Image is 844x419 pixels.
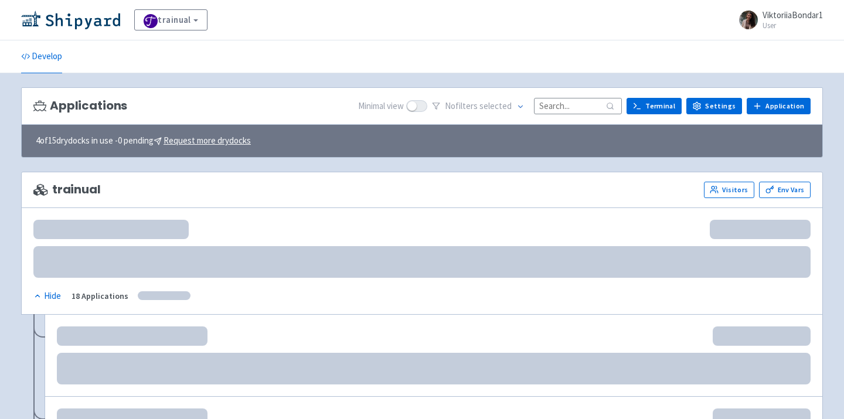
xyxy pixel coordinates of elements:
[534,98,622,114] input: Search...
[627,98,682,114] a: Terminal
[759,182,811,198] a: Env Vars
[33,289,61,303] div: Hide
[747,98,811,114] a: Application
[445,100,512,113] span: No filter s
[358,100,404,113] span: Minimal view
[21,11,120,29] img: Shipyard logo
[763,22,823,29] small: User
[704,182,754,198] a: Visitors
[36,134,251,148] span: 4 of 15 drydocks in use - 0 pending
[732,11,823,29] a: ViktoriiaBondar1 User
[72,289,128,303] div: 18 Applications
[686,98,742,114] a: Settings
[33,99,127,113] h3: Applications
[479,100,512,111] span: selected
[164,135,251,146] u: Request more drydocks
[33,183,101,196] span: trainual
[21,40,62,73] a: Develop
[33,289,62,303] button: Hide
[134,9,207,30] a: trainual
[763,9,823,21] span: ViktoriiaBondar1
